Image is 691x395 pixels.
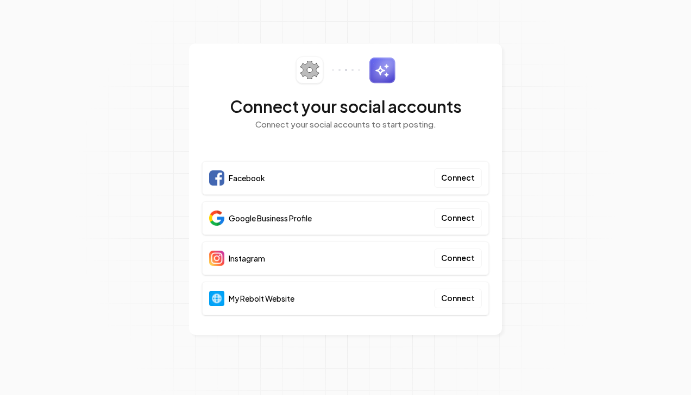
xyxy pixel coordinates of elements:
img: Google [209,211,224,226]
img: connector-dots.svg [332,69,360,71]
button: Connect [434,289,482,308]
p: Connect your social accounts to start posting. [202,118,489,131]
img: sparkles.svg [369,57,395,84]
span: My Rebolt Website [229,293,294,304]
span: Instagram [229,253,265,264]
button: Connect [434,249,482,268]
h2: Connect your social accounts [202,97,489,116]
img: Website [209,291,224,306]
img: Instagram [209,251,224,266]
button: Connect [434,168,482,188]
img: Facebook [209,170,224,186]
span: Facebook [229,173,265,183]
button: Connect [434,208,482,228]
span: Google Business Profile [229,213,312,224]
